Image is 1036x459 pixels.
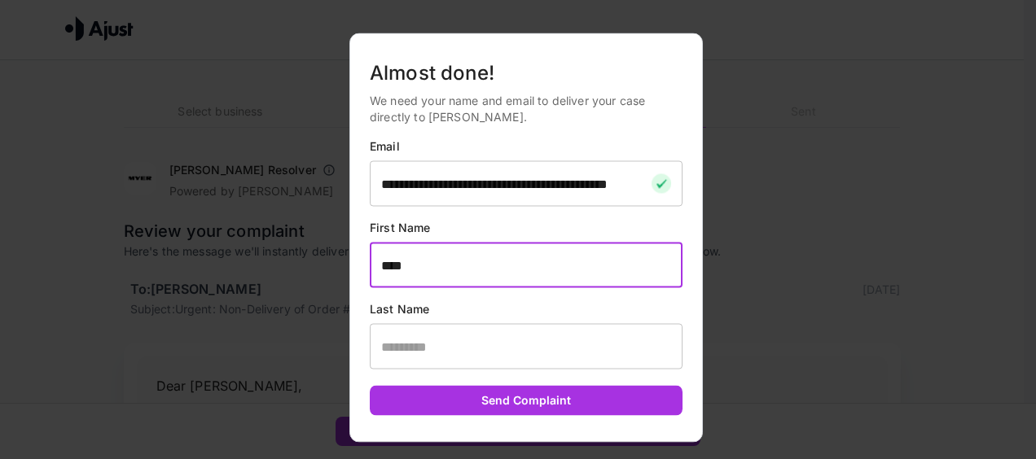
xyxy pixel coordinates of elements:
[370,138,683,155] p: Email
[370,301,683,317] p: Last Name
[370,386,683,416] button: Send Complaint
[370,60,683,86] h5: Almost done!
[370,220,683,236] p: First Name
[370,93,683,125] p: We need your name and email to deliver your case directly to [PERSON_NAME].
[652,174,671,194] img: checkmark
